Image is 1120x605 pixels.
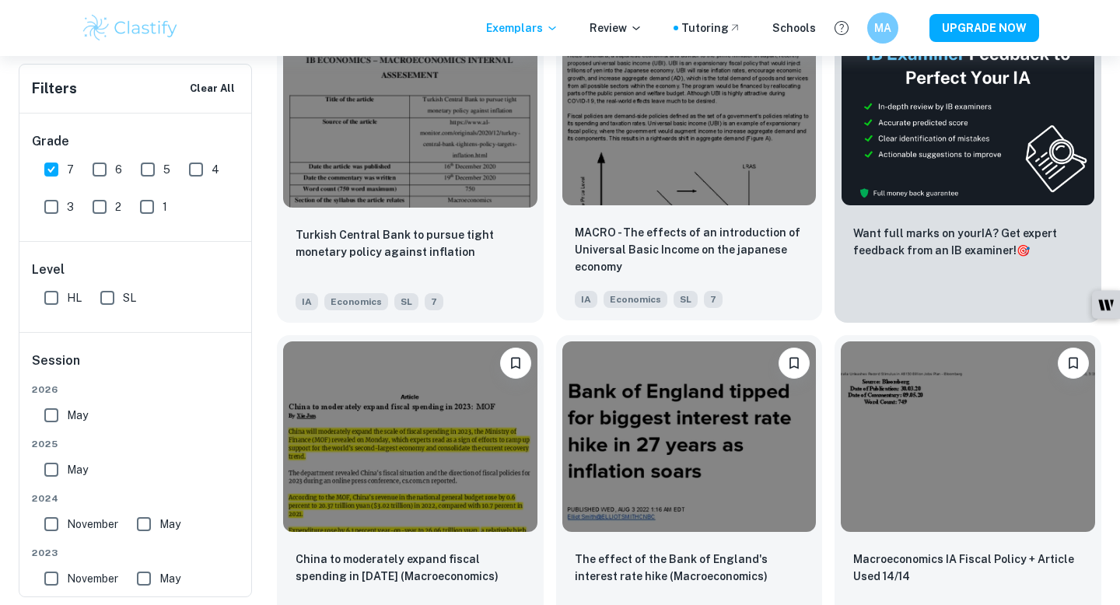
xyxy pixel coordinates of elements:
[841,17,1095,206] img: Thumbnail
[486,19,558,37] p: Exemplars
[562,15,817,205] img: Economics IA example thumbnail: MACRO - The effects of an introduction o
[674,291,698,308] span: SL
[163,161,170,178] span: 5
[562,341,817,532] img: Economics IA example thumbnail: The effect of the Bank of England's inte
[32,491,240,505] span: 2024
[874,19,892,37] h6: MA
[841,341,1095,532] img: Economics IA example thumbnail: Macroeconomics IA Fiscal Policy + Articl
[681,19,741,37] a: Tutoring
[394,293,418,310] span: SL
[81,12,180,44] img: Clastify logo
[163,198,167,215] span: 1
[296,551,525,585] p: China to moderately expand fiscal spending in 2023 (Macroeconomics)
[575,224,804,275] p: MACRO - The effects of an introduction of Universal Basic Income on the japanese economy
[324,293,388,310] span: Economics
[67,161,74,178] span: 7
[123,289,136,306] span: SL
[115,198,121,215] span: 2
[67,516,118,533] span: November
[575,291,597,308] span: IA
[67,289,82,306] span: HL
[283,341,537,532] img: Economics IA example thumbnail: China to moderately expand fiscal spendi
[853,225,1083,259] p: Want full marks on your IA ? Get expert feedback from an IB examiner!
[853,551,1083,585] p: Macroeconomics IA Fiscal Policy + Article Used 14/14
[212,161,219,178] span: 4
[704,291,723,308] span: 7
[828,15,855,41] button: Help and Feedback
[1017,244,1030,257] span: 🎯
[575,551,804,585] p: The effect of the Bank of England's interest rate hike (Macroeconomics)
[32,78,77,100] h6: Filters
[500,348,531,379] button: Bookmark
[283,17,537,208] img: Economics IA example thumbnail: Turkish Central Bank to pursue tight mon
[32,437,240,451] span: 2025
[556,11,823,323] a: BookmarkMACRO - The effects of an introduction of Universal Basic Income on the japanese economyI...
[277,11,544,323] a: BookmarkTurkish Central Bank to pursue tight monetary policy against inflationIAEconomicsSL7
[425,293,443,310] span: 7
[1058,348,1089,379] button: Bookmark
[590,19,642,37] p: Review
[159,570,180,587] span: May
[867,12,898,44] button: MA
[296,293,318,310] span: IA
[779,348,810,379] button: Bookmark
[604,291,667,308] span: Economics
[32,383,240,397] span: 2026
[67,407,88,424] span: May
[115,161,122,178] span: 6
[67,198,74,215] span: 3
[929,14,1039,42] button: UPGRADE NOW
[186,77,239,100] button: Clear All
[159,516,180,533] span: May
[772,19,816,37] a: Schools
[32,351,240,383] h6: Session
[67,570,118,587] span: November
[835,11,1101,323] a: ThumbnailWant full marks on yourIA? Get expert feedback from an IB examiner!
[296,226,525,261] p: Turkish Central Bank to pursue tight monetary policy against inflation
[32,546,240,560] span: 2023
[32,261,240,279] h6: Level
[67,461,88,478] span: May
[32,132,240,151] h6: Grade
